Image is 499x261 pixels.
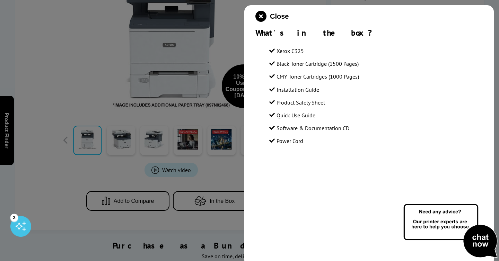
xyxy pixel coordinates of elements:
div: 2 [10,214,18,221]
button: close modal [255,11,289,22]
div: What's in the box? [255,27,483,38]
span: Software & Documentation CD [277,125,349,132]
span: CMY Toner Cartridges (1000 Pages) [277,73,359,80]
span: Quick Use Guide [277,112,315,119]
span: Product Safety Sheet [277,99,325,106]
span: Close [270,12,289,20]
span: Installation Guide [277,86,319,93]
img: Open Live Chat window [402,203,499,260]
span: Xerox C325 [277,47,304,54]
span: Power Cord [277,137,303,144]
span: Black Toner Cartridge (1500 Pages) [277,60,359,67]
